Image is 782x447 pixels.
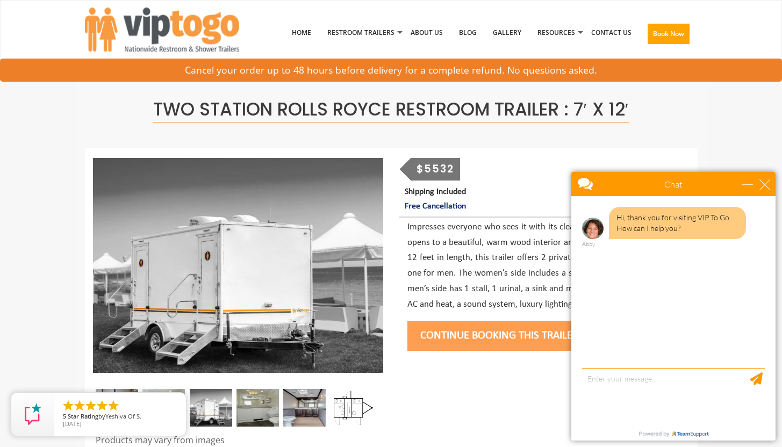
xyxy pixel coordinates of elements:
[105,412,141,420] span: Yeshiva Of S.
[331,389,373,427] img: Floor Plan of 2 station restroom with sink and toilet
[73,399,86,412] li: 
[84,399,97,412] li: 
[284,5,319,61] a: Home
[451,5,485,61] a: Blog
[153,97,628,122] span: Two Station Rolls Royce Restroom Trailer : 7′ x 12′
[411,158,460,181] div: $5532
[405,185,689,214] p: Shipping Included
[485,5,529,61] a: Gallery
[529,5,583,61] a: Resources
[236,389,279,427] img: Gel 2 station 03
[96,389,138,427] img: A close view of inside of a station with a stall, mirror and cabinets
[62,399,75,412] li: 
[190,389,232,427] img: A mini restroom trailer with two separate stations and separate doors for males and females
[407,330,591,341] a: Continue Booking this trailer
[85,8,239,52] img: VIPTOGO
[63,413,177,421] span: by
[319,5,403,61] a: Restroom Trailers
[405,202,466,211] span: Free Cancellation
[68,412,98,420] span: Star Rating
[96,399,109,412] li: 
[565,165,782,447] iframe: Live Chat Box
[142,389,185,427] img: Gel 2 station 02
[583,5,640,61] a: Contact Us
[407,220,681,313] p: Impresses everyone who sees it with its clean, simple white exterior that opens to a beautiful, w...
[63,412,66,420] span: 5
[63,420,82,428] span: [DATE]
[107,399,120,412] li: 
[648,24,690,44] button: Book Now
[283,389,326,427] img: A close view of inside of a station with a stall, mirror and cabinets
[93,158,383,373] img: Side view of two station restroom trailer with separate doors for males and females
[640,5,698,67] a: Book Now
[22,403,44,425] img: Review Rating
[403,5,451,61] a: About Us
[407,321,591,351] button: Continue Booking this trailer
